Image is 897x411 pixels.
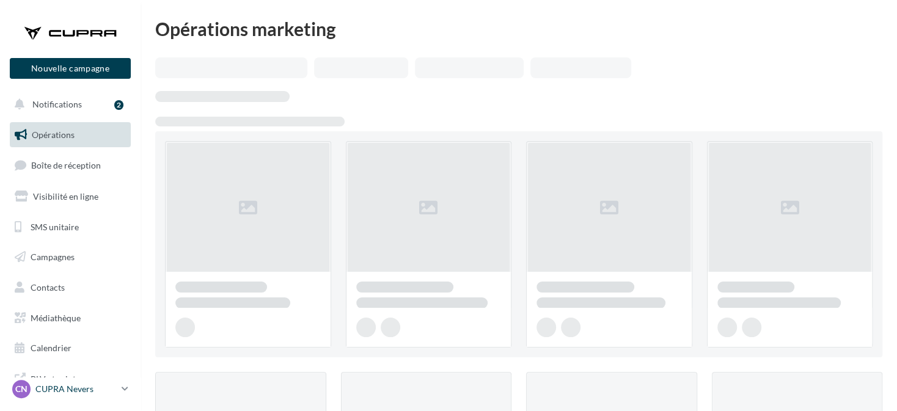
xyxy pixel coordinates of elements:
span: Médiathèque [31,313,81,323]
span: Visibilité en ligne [33,191,98,202]
span: Calendrier [31,343,71,353]
a: PLV et print personnalisable [7,366,133,402]
a: Contacts [7,275,133,300]
a: SMS unitaire [7,214,133,240]
a: Médiathèque [7,305,133,331]
div: 2 [114,100,123,110]
a: CN CUPRA Nevers [10,377,131,401]
a: Calendrier [7,335,133,361]
a: Boîte de réception [7,152,133,178]
div: Opérations marketing [155,20,882,38]
button: Notifications 2 [7,92,128,117]
span: Contacts [31,282,65,293]
span: Notifications [32,99,82,109]
span: Boîte de réception [31,160,101,170]
button: Nouvelle campagne [10,58,131,79]
span: PLV et print personnalisable [31,371,126,397]
span: SMS unitaire [31,221,79,231]
a: Visibilité en ligne [7,184,133,209]
span: Campagnes [31,252,75,262]
a: Opérations [7,122,133,148]
span: CN [15,383,27,395]
span: Opérations [32,129,75,140]
p: CUPRA Nevers [35,383,117,395]
a: Campagnes [7,244,133,270]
